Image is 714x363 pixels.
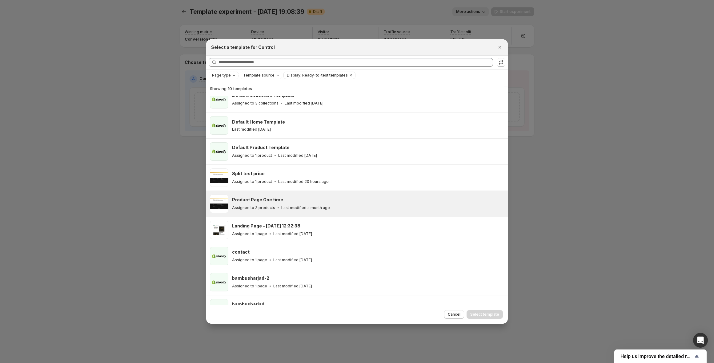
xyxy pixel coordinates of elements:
[278,153,317,158] p: Last modified [DATE]
[232,301,264,307] h3: bambusharjad
[278,179,329,184] p: Last modified 20 hours ago
[211,44,275,50] h2: Select a template for Control
[448,312,460,317] span: Cancel
[232,144,290,151] h3: Default Product Template
[495,43,504,52] button: Close
[243,73,275,78] span: Template source
[212,73,231,78] span: Page type
[240,72,282,79] button: Template source
[444,310,464,319] button: Cancel
[232,275,269,281] h3: bambusharjad-2
[284,72,348,79] button: Display: Ready-to-test templates
[210,247,228,265] img: contact
[273,231,312,236] p: Last modified [DATE]
[287,73,348,78] span: Display: Ready-to-test templates
[620,353,693,359] span: Help us improve the detailed report for A/B campaigns
[273,284,312,289] p: Last modified [DATE]
[232,179,272,184] p: Assigned to 1 product
[232,284,267,289] p: Assigned to 1 page
[232,231,267,236] p: Assigned to 1 page
[232,258,267,262] p: Assigned to 1 page
[285,101,323,106] p: Last modified [DATE]
[209,72,238,79] button: Page type
[232,197,283,203] h3: Product Page One time
[232,119,285,125] h3: Default Home Template
[210,299,228,318] img: bambusharjad
[232,171,265,177] h3: Split test price
[273,258,312,262] p: Last modified [DATE]
[210,86,252,91] span: Showing 10 templates
[210,142,228,161] img: Default Product Template
[348,72,354,79] button: Clear
[232,249,250,255] h3: contact
[210,116,228,135] img: Default Home Template
[693,333,708,348] div: Open Intercom Messenger
[232,101,279,106] p: Assigned to 3 collections
[232,223,300,229] h3: Landing Page - [DATE] 12:32:38
[210,273,228,291] img: bambusharjad-2
[620,353,700,360] button: Show survey - Help us improve the detailed report for A/B campaigns
[281,205,330,210] p: Last modified a month ago
[232,127,271,132] p: Last modified [DATE]
[232,153,272,158] p: Assigned to 1 product
[232,205,275,210] p: Assigned to 3 products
